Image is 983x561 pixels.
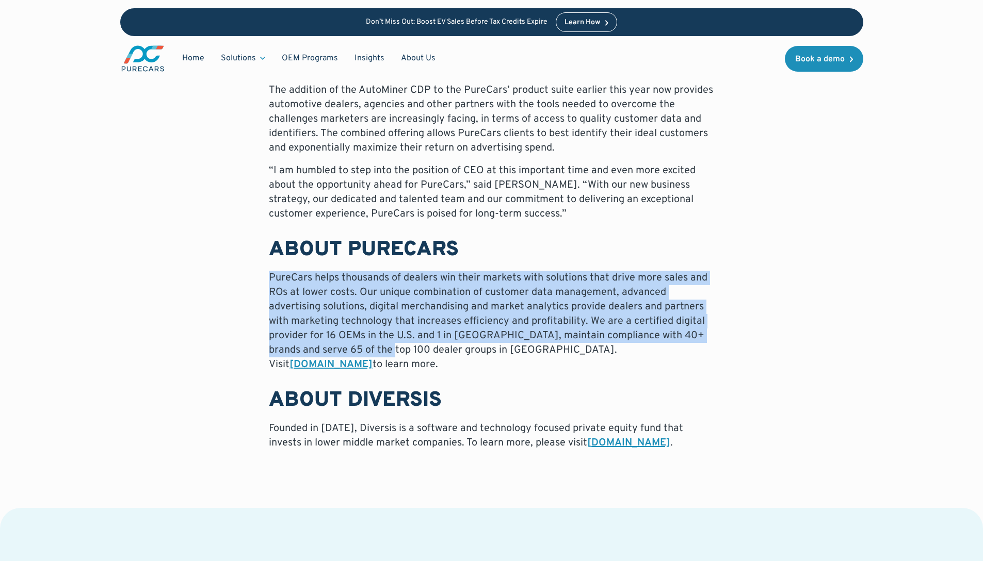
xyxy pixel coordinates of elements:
[269,271,715,372] p: PureCars helps thousands of dealers win their markets with solutions that drive more sales and RO...
[269,163,715,221] p: “I am humbled to step into the position of CEO at this important time and even more excited about...
[269,421,715,450] p: Founded in [DATE], Diversis is a software and technology focused private equity fund that invests...
[366,18,547,27] p: Don’t Miss Out: Boost EV Sales Before Tax Credits Expire
[587,436,670,450] a: [DOMAIN_NAME]
[556,12,617,32] a: Learn How
[221,53,256,64] div: Solutions
[346,48,393,68] a: Insights
[174,48,213,68] a: Home
[565,19,600,26] div: Learn How
[393,48,444,68] a: About Us
[120,44,166,73] a: main
[269,238,715,262] h2: ABOUT PURECARS
[795,55,845,63] div: Book a demo
[213,48,273,68] div: Solutions
[273,48,346,68] a: OEM Programs
[269,83,715,155] p: The addition of the AutoMiner CDP to the PureCars’ product suite earlier this year now provides a...
[785,46,863,72] a: Book a demo
[269,388,715,413] h2: ABOUT DIVERSIS
[120,44,166,73] img: purecars logo
[289,358,373,371] a: [DOMAIN_NAME]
